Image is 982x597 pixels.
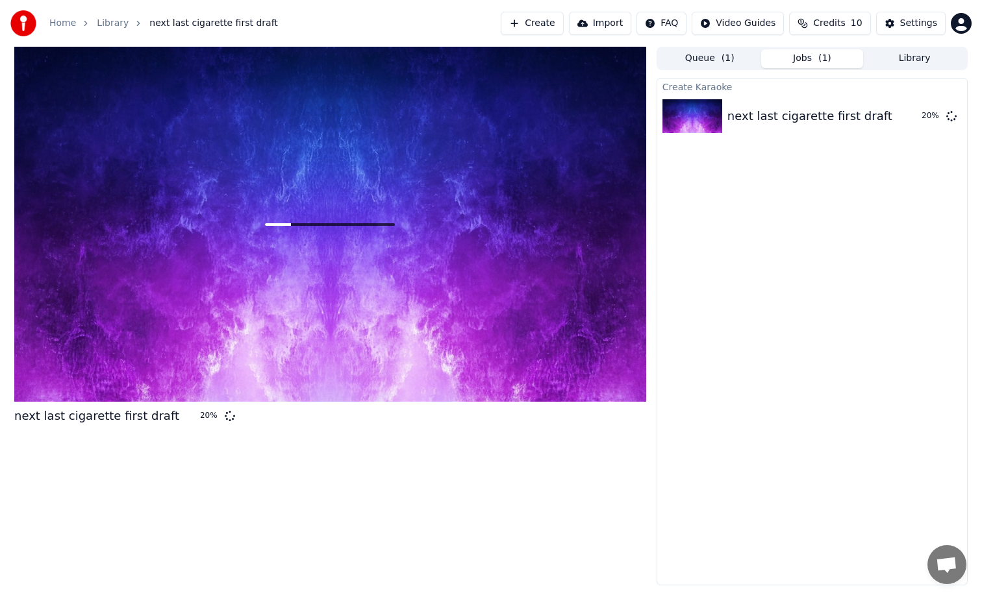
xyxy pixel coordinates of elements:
span: ( 1 ) [722,52,735,65]
a: Library [97,17,129,30]
span: next last cigarette first draft [149,17,278,30]
div: next last cigarette first draft [14,407,179,425]
button: Import [569,12,631,35]
button: Settings [876,12,946,35]
div: Create Karaoke [657,79,967,94]
button: Create [501,12,564,35]
button: Library [863,49,966,68]
button: Jobs [761,49,864,68]
div: Settings [900,17,937,30]
span: Credits [813,17,845,30]
div: 20 % [922,111,941,121]
div: next last cigarette first draft [727,107,892,125]
nav: breadcrumb [49,17,278,30]
img: youka [10,10,36,36]
button: Video Guides [692,12,784,35]
button: Credits10 [789,12,870,35]
button: FAQ [636,12,686,35]
span: ( 1 ) [818,52,831,65]
div: Open chat [927,545,966,584]
div: 20 % [200,411,220,421]
button: Queue [659,49,761,68]
span: 10 [851,17,862,30]
a: Home [49,17,76,30]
